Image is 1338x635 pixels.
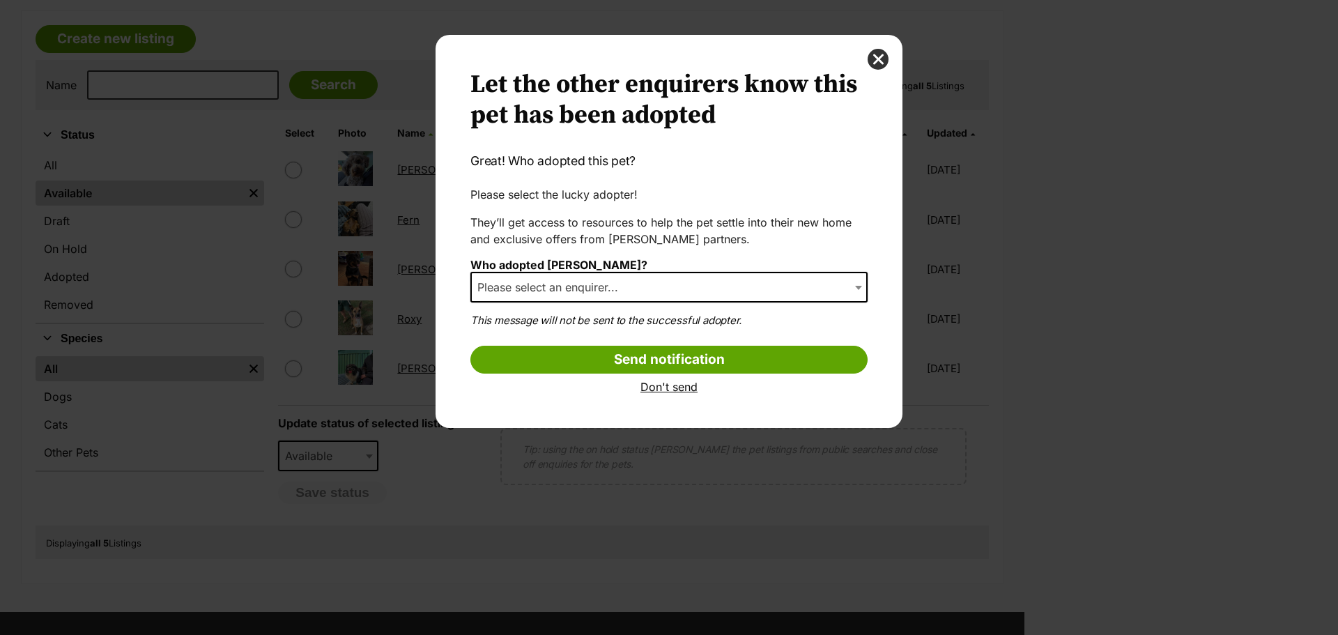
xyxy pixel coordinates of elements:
[472,277,632,297] span: Please select an enquirer...
[470,258,647,272] label: Who adopted [PERSON_NAME]?
[470,186,868,203] p: Please select the lucky adopter!
[470,313,868,329] p: This message will not be sent to the successful adopter.
[470,346,868,374] input: Send notification
[470,272,868,303] span: Please select an enquirer...
[470,70,868,131] h2: Let the other enquirers know this pet has been adopted
[470,152,868,170] p: Great! Who adopted this pet?
[470,214,868,247] p: They’ll get access to resources to help the pet settle into their new home and exclusive offers f...
[868,49,889,70] button: close
[470,381,868,393] a: Don't send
